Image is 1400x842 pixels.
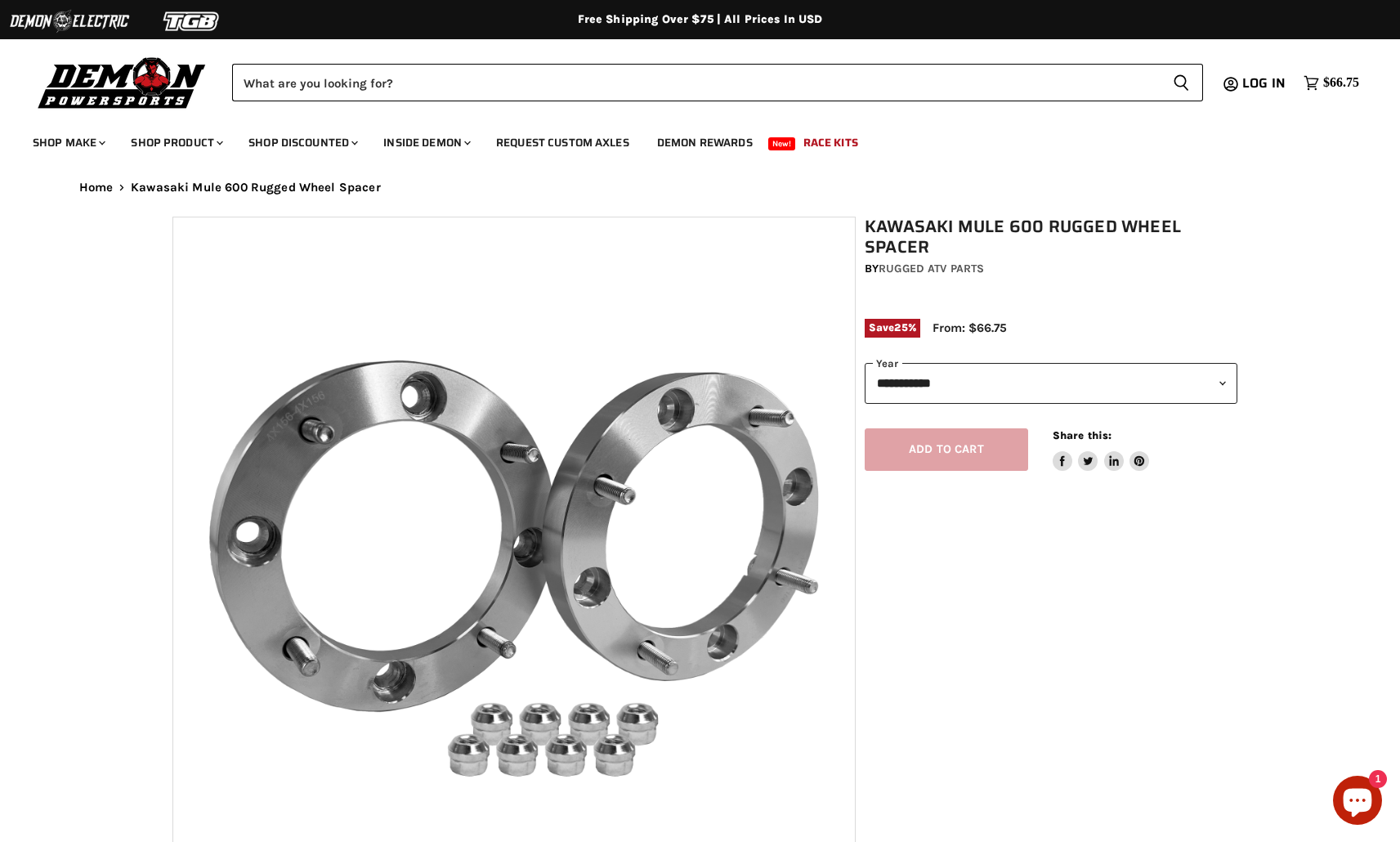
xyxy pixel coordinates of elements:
[1295,71,1367,95] a: $66.75
[20,126,115,159] a: Shop Make
[20,119,1355,159] ul: Main menu
[1242,73,1286,93] span: Log in
[791,126,870,159] a: Race Kits
[1053,428,1150,472] aside: Share this:
[1235,76,1295,91] a: Log in
[865,363,1237,403] select: year
[47,12,1354,27] div: Free Shipping Over $75 | All Prices In USD
[933,320,1007,335] span: From: $66.75
[119,126,233,159] a: Shop Product
[879,262,984,275] a: Rugged ATV Parts
[47,181,1354,195] nav: Breadcrumbs
[1323,75,1359,91] span: $66.75
[865,260,1237,278] div: by
[894,321,907,334] span: 25
[131,6,253,37] img: TGB Logo 2
[865,217,1237,258] h1: Kawasaki Mule 600 Rugged Wheel Spacer
[1053,429,1112,441] span: Share this:
[232,64,1160,101] input: Search
[1160,64,1203,101] button: Search
[865,319,920,337] span: Save %
[371,126,481,159] a: Inside Demon
[768,137,796,150] span: New!
[79,181,114,195] a: Home
[131,181,381,195] span: Kawasaki Mule 600 Rugged Wheel Spacer
[8,6,131,37] img: Demon Electric Logo 2
[33,53,212,111] img: Demon Powersports
[1328,776,1387,829] inbox-online-store-chat: Shopify online store chat
[645,126,765,159] a: Demon Rewards
[232,64,1203,101] form: Product
[484,126,642,159] a: Request Custom Axles
[236,126,368,159] a: Shop Discounted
